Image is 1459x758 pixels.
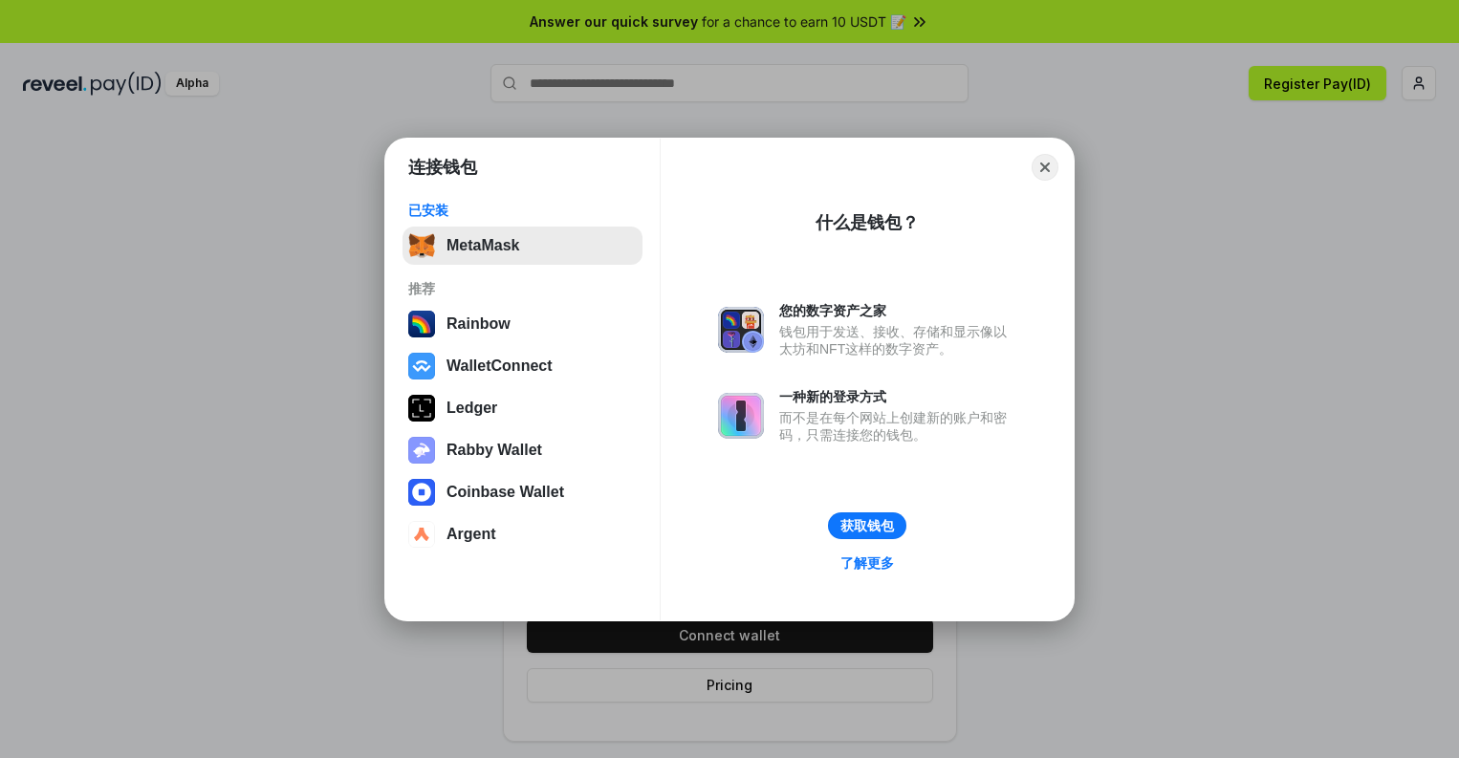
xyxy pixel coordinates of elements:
div: Coinbase Wallet [446,484,564,501]
img: svg+xml,%3Csvg%20width%3D%2228%22%20height%3D%2228%22%20viewBox%3D%220%200%2028%2028%22%20fill%3D... [408,521,435,548]
button: WalletConnect [403,347,642,385]
div: Rabby Wallet [446,442,542,459]
div: 推荐 [408,280,637,297]
div: 获取钱包 [840,517,894,534]
a: 了解更多 [829,551,905,575]
button: Close [1032,154,1058,181]
div: 钱包用于发送、接收、存储和显示像以太坊和NFT这样的数字资产。 [779,323,1016,357]
button: Rabby Wallet [403,431,642,469]
div: WalletConnect [446,357,553,375]
button: Rainbow [403,305,642,343]
img: svg+xml,%3Csvg%20width%3D%2228%22%20height%3D%2228%22%20viewBox%3D%220%200%2028%2028%22%20fill%3D... [408,479,435,506]
div: 一种新的登录方式 [779,388,1016,405]
div: 已安装 [408,202,637,219]
button: Argent [403,515,642,553]
button: 获取钱包 [828,512,906,539]
div: Ledger [446,400,497,417]
img: svg+xml,%3Csvg%20xmlns%3D%22http%3A%2F%2Fwww.w3.org%2F2000%2Fsvg%22%20fill%3D%22none%22%20viewBox... [718,393,764,439]
button: MetaMask [403,227,642,265]
div: 而不是在每个网站上创建新的账户和密码，只需连接您的钱包。 [779,409,1016,444]
h1: 连接钱包 [408,156,477,179]
img: svg+xml,%3Csvg%20xmlns%3D%22http%3A%2F%2Fwww.w3.org%2F2000%2Fsvg%22%20fill%3D%22none%22%20viewBox... [718,307,764,353]
div: Argent [446,526,496,543]
div: Rainbow [446,315,511,333]
img: svg+xml,%3Csvg%20fill%3D%22none%22%20height%3D%2233%22%20viewBox%3D%220%200%2035%2033%22%20width%... [408,232,435,259]
img: svg+xml,%3Csvg%20xmlns%3D%22http%3A%2F%2Fwww.w3.org%2F2000%2Fsvg%22%20width%3D%2228%22%20height%3... [408,395,435,422]
button: Coinbase Wallet [403,473,642,511]
button: Ledger [403,389,642,427]
div: 您的数字资产之家 [779,302,1016,319]
img: svg+xml,%3Csvg%20width%3D%2228%22%20height%3D%2228%22%20viewBox%3D%220%200%2028%2028%22%20fill%3D... [408,353,435,379]
div: MetaMask [446,237,519,254]
img: svg+xml,%3Csvg%20xmlns%3D%22http%3A%2F%2Fwww.w3.org%2F2000%2Fsvg%22%20fill%3D%22none%22%20viewBox... [408,437,435,464]
img: svg+xml,%3Csvg%20width%3D%22120%22%20height%3D%22120%22%20viewBox%3D%220%200%20120%20120%22%20fil... [408,311,435,337]
div: 了解更多 [840,554,894,572]
div: 什么是钱包？ [816,211,919,234]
